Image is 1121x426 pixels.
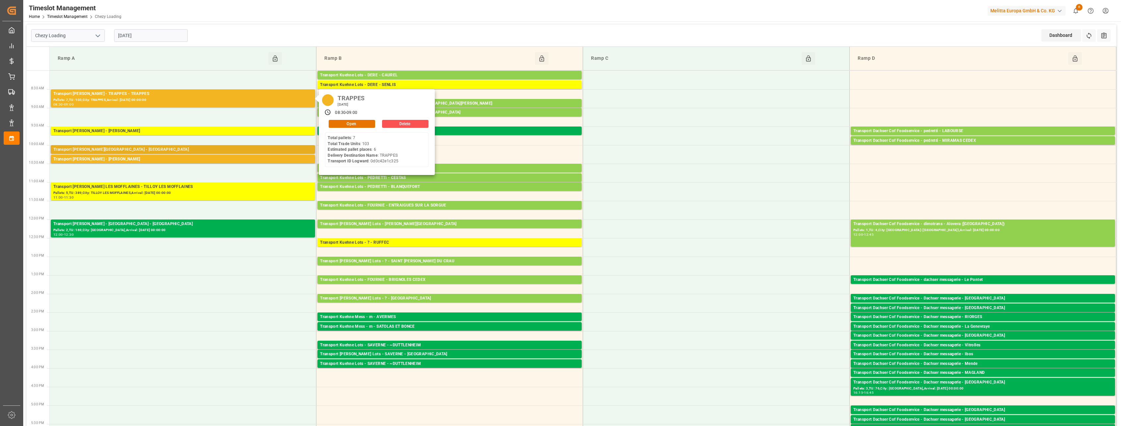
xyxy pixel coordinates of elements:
[853,413,1112,419] div: Pallets: 2,TU: 13,City: [GEOGRAPHIC_DATA],Arrival: [DATE] 00:00:00
[320,330,579,336] div: Pallets: ,TU: 13,City: SATOLAS ET BONCE,Arrival: [DATE] 00:00:00
[329,120,375,128] button: Open
[335,102,367,107] div: [DATE]
[328,135,351,140] b: Total pallets
[320,221,579,227] div: Transport [PERSON_NAME] Lots - [PERSON_NAME][GEOGRAPHIC_DATA]
[47,14,88,19] a: Timeslot Management
[320,116,579,122] div: Pallets: ,TU: 532,City: [GEOGRAPHIC_DATA],Arrival: [DATE] 00:00:00
[328,159,368,163] b: Transport ID Logward
[853,391,863,394] div: 16:15
[853,361,1112,367] div: Transport Dachser Cof Foodservice - Dachser messagerie - Mende
[853,379,1112,386] div: Transport Dachser Cof Foodservice - Dachser messagerie - [GEOGRAPHIC_DATA]
[853,277,1112,283] div: Transport Dachser Cof Foodservice - dachser messagerie - Le Pontet
[320,134,579,140] div: Pallets: 7,TU: 128,City: CARQUEFOU,Arrival: [DATE] 00:00:00
[31,254,44,257] span: 1:00 PM
[31,86,44,90] span: 8:30 AM
[1041,29,1081,42] div: Dashboard
[53,153,312,159] div: Pallets: 1,TU: 74,City: [GEOGRAPHIC_DATA],Arrival: [DATE] 00:00:00
[320,72,579,79] div: Transport Kuehne Lots - DERE - CAUREL
[853,144,1112,150] div: Pallets: 3,TU: 6,City: MIRAMAS CEDEX,Arrival: [DATE] 00:00:00
[53,227,312,233] div: Pallets: 2,TU: 169,City: [GEOGRAPHIC_DATA],Arrival: [DATE] 00:00:00
[64,196,74,199] div: 11:30
[863,233,864,236] div: -
[29,179,44,183] span: 11:00 AM
[320,320,579,326] div: Pallets: ,TU: 254,City: [GEOGRAPHIC_DATA],Arrival: [DATE] 00:00:00
[320,258,579,265] div: Transport [PERSON_NAME] Lots - ? - SAINT [PERSON_NAME] DU CRAU
[864,233,874,236] div: 12:45
[988,4,1068,17] button: Melitta Europa GmbH & Co. KG
[31,365,44,369] span: 4:00 PM
[320,165,579,172] div: Transport Kuehne Lots - PEDRETTI - ERBREE
[53,128,312,134] div: Transport [PERSON_NAME] - [PERSON_NAME]
[853,295,1112,302] div: Transport Dachser Cof Foodservice - Dachser messagerie - [GEOGRAPHIC_DATA]
[322,52,535,65] div: Ramp B
[853,367,1112,373] div: Pallets: 2,TU: 47,City: [GEOGRAPHIC_DATA],Arrival: [DATE] 00:00:00
[320,314,579,320] div: Transport Kuehne Mess - m - AVERMES
[320,342,579,349] div: Transport Kuehne Lots - SAVERNE - ~DUTTLENHEIM
[63,103,64,106] div: -
[320,361,579,367] div: Transport Kuehne Lots - SAVERNE - ~DUTTLENHEIM
[64,233,74,236] div: 12:30
[328,135,398,164] div: : 7 : 103 : 6 : TRAPPES : 0d0c42e1c325
[855,52,1068,65] div: Ramp D
[853,370,1112,376] div: Transport Dachser Cof Foodservice - Dachser messagerie - MAGLAND
[853,358,1112,363] div: Pallets: 1,TU: 42,City: [GEOGRAPHIC_DATA],Arrival: [DATE] 00:00:00
[320,323,579,330] div: Transport Kuehne Mess - m - SATOLAS ET BONCE
[588,52,801,65] div: Ramp C
[328,141,360,146] b: Total Trade Units
[320,246,579,252] div: Pallets: 3,TU: 983,City: RUFFEC,Arrival: [DATE] 00:00:00
[55,52,268,65] div: Ramp A
[320,100,579,107] div: Transport [PERSON_NAME] Lots - [PERSON_NAME] - [GEOGRAPHIC_DATA][PERSON_NAME]
[320,277,579,283] div: Transport Kuehne Lots - FOURNIE - BRIGNOLES CEDEX
[29,216,44,220] span: 12:00 PM
[328,147,371,152] b: Estimated pallet places
[31,347,44,350] span: 3:30 PM
[853,416,1112,423] div: Transport Dachser Cof Foodservice - Dachser messagerie - [GEOGRAPHIC_DATA]
[320,128,579,134] div: Transport [PERSON_NAME] Lots - [PERSON_NAME]
[853,227,1112,233] div: Pallets: 1,TU: 4,City: [GEOGRAPHIC_DATA] ([GEOGRAPHIC_DATA]),Arrival: [DATE] 00:00:00
[64,103,74,106] div: 09:00
[320,302,579,307] div: Pallets: 27,TU: 1444,City: MAUCHAMPS,Arrival: [DATE] 00:00:00
[853,407,1112,413] div: Transport Dachser Cof Foodservice - Dachser messagerie - [GEOGRAPHIC_DATA]
[31,105,44,109] span: 9:00 AM
[320,351,579,358] div: Transport [PERSON_NAME] Lots - SAVERNE - [GEOGRAPHIC_DATA]
[853,351,1112,358] div: Transport Dachser Cof Foodservice - Dachser messagerie - Ibos
[1068,3,1083,18] button: show 6 new notifications
[853,320,1112,326] div: Pallets: 2,TU: 23,City: RIORGES,Arrival: [DATE] 00:00:00
[63,196,64,199] div: -
[53,221,312,227] div: Transport [PERSON_NAME] - [GEOGRAPHIC_DATA] - [GEOGRAPHIC_DATA]
[1083,3,1098,18] button: Help Center
[335,110,346,116] div: 08:30
[346,110,347,116] div: -
[1076,4,1083,11] span: 6
[320,190,579,196] div: Pallets: 5,TU: ,City: [GEOGRAPHIC_DATA],Arrival: [DATE] 00:00:00
[853,339,1112,345] div: Pallets: 1,TU: 115,City: [GEOGRAPHIC_DATA],Arrival: [DATE] 00:00:00
[53,196,63,199] div: 11:00
[320,109,579,116] div: Transport [PERSON_NAME] Lots - [PERSON_NAME] - [GEOGRAPHIC_DATA]
[853,349,1112,354] div: Pallets: 1,TU: 14,City: Vitrolles,Arrival: [DATE] 00:00:00
[320,209,579,214] div: Pallets: 2,TU: 441,City: ENTRAIGUES SUR LA SORGUE,Arrival: [DATE] 00:00:00
[93,31,102,41] button: open menu
[853,233,863,236] div: 12:00
[853,137,1112,144] div: Transport Dachser Cof Foodservice - pedretti - MIRAMAS CEDEX
[853,283,1112,289] div: Pallets: 2,TU: ,City: [GEOGRAPHIC_DATA],Arrival: [DATE] 00:00:00
[53,91,312,97] div: Transport [PERSON_NAME] - TRAPPES - TRAPPES
[114,29,188,42] input: DD-MM-YYYY
[320,107,579,113] div: Pallets: 1,TU: ,City: [GEOGRAPHIC_DATA][PERSON_NAME],Arrival: [DATE] 00:00:00
[853,386,1112,391] div: Pallets: 3,TU: 76,City: [GEOGRAPHIC_DATA],Arrival: [DATE] 00:00:00
[347,110,357,116] div: 09:00
[320,175,579,181] div: Transport Kuehne Lots - PEDRETTI - CESTAS
[853,311,1112,317] div: Pallets: 1,TU: 31,City: [GEOGRAPHIC_DATA],Arrival: [DATE] 00:00:00
[320,82,579,88] div: Transport Kuehne Lots - DERE - SENLIS
[29,235,44,239] span: 12:30 PM
[53,163,312,168] div: Pallets: 1,TU: 380,City: [GEOGRAPHIC_DATA],Arrival: [DATE] 00:00:00
[853,323,1112,330] div: Transport Dachser Cof Foodservice - Dachser messagerie - La Genevraye
[853,305,1112,311] div: Transport Dachser Cof Foodservice - Dachser messagerie - [GEOGRAPHIC_DATA]
[320,283,579,289] div: Pallets: 1,TU: ,City: BRIGNOLES CEDEX,Arrival: [DATE] 00:00:00
[31,124,44,127] span: 9:30 AM
[63,233,64,236] div: -
[320,202,579,209] div: Transport Kuehne Lots - FOURNIE - ENTRAIGUES SUR LA SORGUE
[31,328,44,332] span: 3:00 PM
[53,156,312,163] div: Transport [PERSON_NAME] - [PERSON_NAME]
[853,128,1112,134] div: Transport Dachser Cof Foodservice - pedretti - LABOURSE
[320,265,579,270] div: Pallets: 11,TU: 261,City: [GEOGRAPHIC_DATA][PERSON_NAME],Arrival: [DATE] 00:00:00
